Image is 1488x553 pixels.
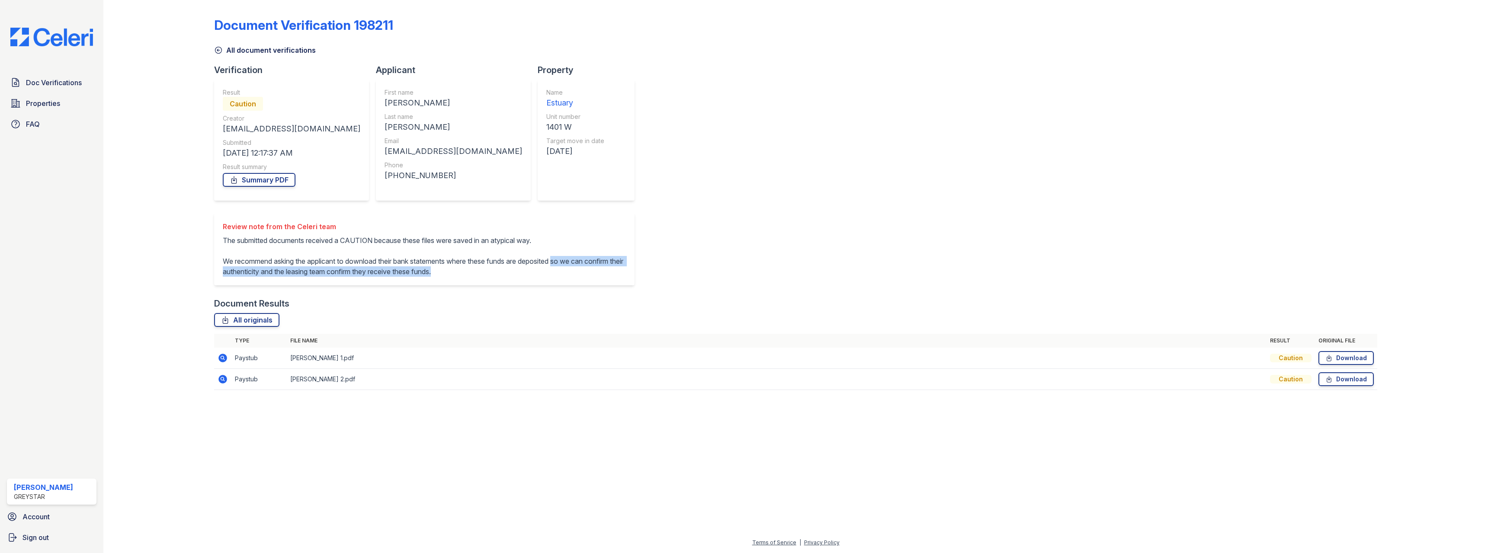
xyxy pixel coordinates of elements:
div: Verification [214,64,376,76]
div: Creator [223,114,360,123]
div: Greystar [14,492,73,501]
img: CE_Logo_Blue-a8612792a0a2168367f1c8372b55b34899dd931a85d93a1a3d3e32e68fde9ad4.png [3,28,100,46]
td: Paystub [231,369,287,390]
a: Privacy Policy [804,539,840,546]
div: Review note from the Celeri team [223,221,626,232]
span: Account [22,511,50,522]
div: Phone [385,161,522,169]
div: Last name [385,112,522,121]
div: Applicant [376,64,538,76]
a: Sign out [3,529,100,546]
div: Estuary [546,97,604,109]
div: Caution [223,97,263,111]
div: Document Results [214,297,289,310]
th: File name [287,334,1267,348]
div: Caution [1270,354,1312,362]
a: FAQ [7,115,96,133]
div: Email [385,137,522,145]
div: [DATE] [546,145,604,157]
a: Download [1318,372,1374,386]
td: [PERSON_NAME] 1.pdf [287,348,1267,369]
p: The submitted documents received a CAUTION because these files were saved in an atypical way. We ... [223,235,626,277]
div: Result summary [223,163,360,171]
a: Name Estuary [546,88,604,109]
div: Target move in date [546,137,604,145]
div: [PERSON_NAME] [385,121,522,133]
div: [EMAIL_ADDRESS][DOMAIN_NAME] [385,145,522,157]
a: Summary PDF [223,173,295,187]
div: [DATE] 12:17:37 AM [223,147,360,159]
a: Download [1318,351,1374,365]
div: [PERSON_NAME] [385,97,522,109]
div: 1401 W [546,121,604,133]
a: Terms of Service [752,539,796,546]
span: Sign out [22,532,49,543]
div: Document Verification 198211 [214,17,393,33]
a: All originals [214,313,279,327]
td: [PERSON_NAME] 2.pdf [287,369,1267,390]
a: Properties [7,95,96,112]
div: Unit number [546,112,604,121]
th: Result [1267,334,1315,348]
span: FAQ [26,119,40,129]
div: First name [385,88,522,97]
a: All document verifications [214,45,316,55]
span: Properties [26,98,60,109]
a: Account [3,508,100,525]
span: Doc Verifications [26,77,82,88]
a: Doc Verifications [7,74,96,91]
div: Name [546,88,604,97]
td: Paystub [231,348,287,369]
div: [PHONE_NUMBER] [385,169,522,182]
th: Original file [1315,334,1377,348]
th: Type [231,334,287,348]
div: Property [538,64,641,76]
div: Result [223,88,360,97]
div: [PERSON_NAME] [14,482,73,492]
div: | [799,539,801,546]
div: [EMAIL_ADDRESS][DOMAIN_NAME] [223,123,360,135]
div: Caution [1270,375,1312,384]
div: Submitted [223,138,360,147]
